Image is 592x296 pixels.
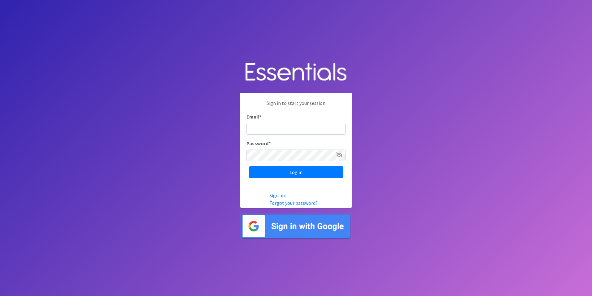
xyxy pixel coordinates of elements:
[269,192,285,199] a: Sign up
[246,140,271,147] label: Password
[240,56,352,88] img: Human Essentials
[246,113,261,120] label: Email
[259,114,261,120] abbr: required
[249,166,343,178] input: Log in
[246,99,346,113] p: Sign in to start your session
[268,140,271,146] abbr: required
[240,213,352,240] img: Sign in with Google
[269,200,318,206] a: Forgot your password?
